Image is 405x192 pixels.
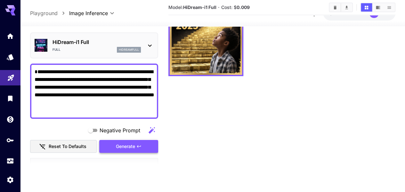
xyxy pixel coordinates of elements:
nav: breadcrumb [30,9,69,17]
span: Generate [116,142,135,150]
img: 2Q== [170,2,242,75]
button: Clear All [329,3,341,12]
p: · [218,4,220,11]
div: Models [6,53,14,61]
span: credits left [342,11,364,16]
button: Reset to defaults [30,140,97,153]
div: API Keys [6,136,14,144]
div: HiDream-i1 FullFullhidreamfull [35,36,154,55]
p: HiDream-i1 Full [53,38,141,46]
div: Clear AllDownload All [329,3,353,12]
div: Settings [6,176,14,184]
div: Library [6,94,14,102]
p: hidreamfull [119,48,139,52]
div: Playground [7,72,15,80]
div: Show media in grid viewShow media in video viewShow media in list view [360,3,395,12]
span: Negative Prompt [100,127,140,134]
div: Wallet [6,115,14,123]
button: Show media in video view [372,3,384,12]
p: Full [53,47,61,52]
button: Show media in list view [384,3,395,12]
a: Playground [30,9,58,17]
button: Download All [341,3,352,12]
button: Show media in grid view [361,3,372,12]
span: Model: [168,4,216,10]
span: Image Inference [69,9,108,17]
div: Usage [6,157,14,165]
button: Generate [99,140,158,153]
b: HiDream-i1 Full [183,4,216,10]
div: Home [6,32,14,40]
b: 0.009 [237,4,250,10]
span: Cost: $ [221,4,250,10]
span: $1.81 [329,11,342,16]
